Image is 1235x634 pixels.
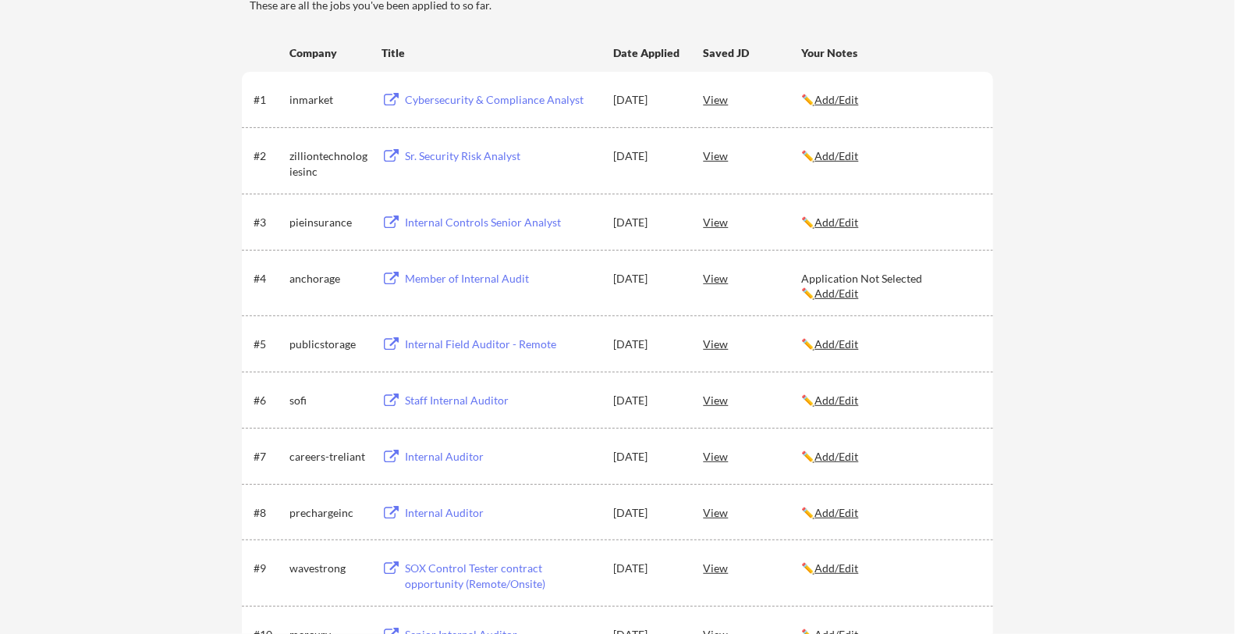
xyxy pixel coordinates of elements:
div: ✏️ [801,505,979,521]
div: Your Notes [801,45,979,61]
div: View [703,85,801,113]
div: Staff Internal Auditor [405,393,598,408]
div: Internal Field Auditor - Remote [405,337,598,352]
div: View [703,386,801,414]
div: ✏️ [801,337,979,352]
div: #5 [254,337,284,352]
div: #6 [254,393,284,408]
u: Add/Edit [814,287,858,300]
div: [DATE] [613,505,682,521]
div: publicstorage [289,337,367,352]
div: ✏️ [801,215,979,230]
u: Add/Edit [814,337,858,351]
div: Company [289,45,367,61]
u: Add/Edit [814,215,858,229]
div: Title [382,45,598,61]
div: [DATE] [613,449,682,465]
div: SOX Control Tester contract opportunity (Remote/Onsite) [405,561,598,591]
div: zilliontechnologiesinc [289,148,367,179]
div: #8 [254,505,284,521]
div: pieinsurance [289,215,367,230]
div: [DATE] [613,561,682,576]
div: inmarket [289,92,367,108]
div: [DATE] [613,148,682,164]
div: Cybersecurity & Compliance Analyst [405,92,598,108]
div: prechargeinc [289,505,367,521]
div: Internal Auditor [405,449,598,465]
u: Add/Edit [814,450,858,463]
div: [DATE] [613,215,682,230]
div: View [703,498,801,526]
div: Date Applied [613,45,682,61]
div: #9 [254,561,284,576]
div: [DATE] [613,92,682,108]
div: ✏️ [801,449,979,465]
div: View [703,554,801,582]
u: Add/Edit [814,149,858,162]
div: sofi [289,393,367,408]
div: wavestrong [289,561,367,576]
div: [DATE] [613,393,682,408]
div: careers-treliant [289,449,367,465]
div: anchorage [289,271,367,287]
div: View [703,329,801,358]
div: ✏️ [801,393,979,408]
div: ✏️ [801,561,979,576]
div: View [703,141,801,169]
div: #7 [254,449,284,465]
div: ✏️ [801,148,979,164]
div: [DATE] [613,271,682,287]
div: #3 [254,215,284,230]
div: [DATE] [613,337,682,352]
div: View [703,208,801,236]
div: Saved JD [703,38,801,66]
div: Application Not Selected ✏️ [801,271,979,301]
u: Add/Edit [814,506,858,519]
div: #2 [254,148,284,164]
div: Sr. Security Risk Analyst [405,148,598,164]
u: Add/Edit [814,394,858,407]
div: ✏️ [801,92,979,108]
u: Add/Edit [814,561,858,575]
div: View [703,264,801,292]
u: Add/Edit [814,93,858,106]
div: Member of Internal Audit [405,271,598,287]
div: #4 [254,271,284,287]
div: Internal Controls Senior Analyst [405,215,598,230]
div: View [703,442,801,470]
div: #1 [254,92,284,108]
div: Internal Auditor [405,505,598,521]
